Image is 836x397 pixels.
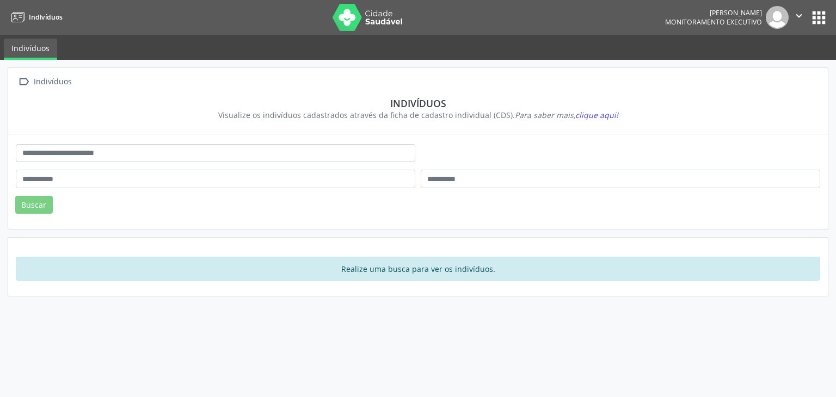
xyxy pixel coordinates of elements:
[809,8,828,27] button: apps
[23,109,813,121] div: Visualize os indivíduos cadastrados através da ficha de cadastro individual (CDS).
[32,74,73,90] div: Indivíduos
[16,257,820,281] div: Realize uma busca para ver os indivíduos.
[789,6,809,29] button: 
[4,39,57,60] a: Indivíduos
[515,110,618,120] i: Para saber mais,
[16,74,73,90] a:  Indivíduos
[665,8,762,17] div: [PERSON_NAME]
[766,6,789,29] img: img
[23,97,813,109] div: Indivíduos
[793,10,805,22] i: 
[16,74,32,90] i: 
[15,196,53,214] button: Buscar
[29,13,63,22] span: Indivíduos
[8,8,63,26] a: Indivíduos
[665,17,762,27] span: Monitoramento Executivo
[575,110,618,120] span: clique aqui!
